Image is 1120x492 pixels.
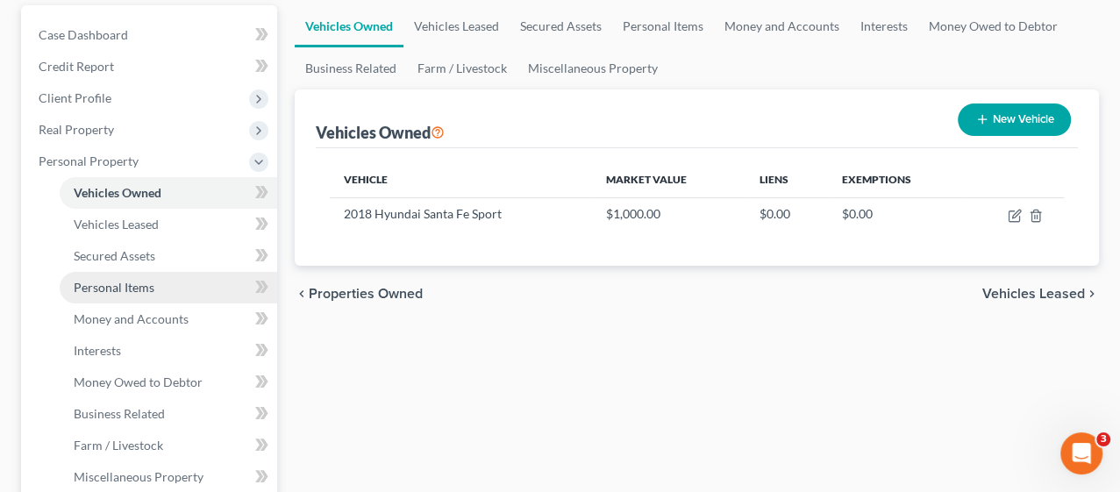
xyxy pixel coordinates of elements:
[74,374,203,389] span: Money Owed to Debtor
[745,197,828,231] td: $0.00
[592,197,745,231] td: $1,000.00
[74,406,165,421] span: Business Related
[39,153,139,168] span: Personal Property
[714,5,850,47] a: Money and Accounts
[958,103,1071,136] button: New Vehicle
[982,287,1099,301] button: Vehicles Leased chevron_right
[74,343,121,358] span: Interests
[1085,287,1099,301] i: chevron_right
[828,162,965,197] th: Exemptions
[592,162,745,197] th: Market Value
[612,5,714,47] a: Personal Items
[74,438,163,453] span: Farm / Livestock
[330,162,592,197] th: Vehicle
[60,272,277,303] a: Personal Items
[828,197,965,231] td: $0.00
[74,248,155,263] span: Secured Assets
[60,398,277,430] a: Business Related
[60,240,277,272] a: Secured Assets
[60,367,277,398] a: Money Owed to Debtor
[25,51,277,82] a: Credit Report
[60,430,277,461] a: Farm / Livestock
[309,287,423,301] span: Properties Owned
[1096,432,1110,446] span: 3
[1060,432,1102,474] iframe: Intercom live chat
[982,287,1085,301] span: Vehicles Leased
[39,27,128,42] span: Case Dashboard
[295,5,403,47] a: Vehicles Owned
[39,122,114,137] span: Real Property
[407,47,517,89] a: Farm / Livestock
[74,311,189,326] span: Money and Accounts
[403,5,510,47] a: Vehicles Leased
[517,47,668,89] a: Miscellaneous Property
[60,209,277,240] a: Vehicles Leased
[74,217,159,232] span: Vehicles Leased
[295,47,407,89] a: Business Related
[295,287,309,301] i: chevron_left
[316,122,445,143] div: Vehicles Owned
[60,303,277,335] a: Money and Accounts
[918,5,1068,47] a: Money Owed to Debtor
[850,5,918,47] a: Interests
[25,19,277,51] a: Case Dashboard
[74,280,154,295] span: Personal Items
[74,185,161,200] span: Vehicles Owned
[39,90,111,105] span: Client Profile
[60,177,277,209] a: Vehicles Owned
[745,162,828,197] th: Liens
[60,335,277,367] a: Interests
[39,59,114,74] span: Credit Report
[74,469,203,484] span: Miscellaneous Property
[510,5,612,47] a: Secured Assets
[330,197,592,231] td: 2018 Hyundai Santa Fe Sport
[295,287,423,301] button: chevron_left Properties Owned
